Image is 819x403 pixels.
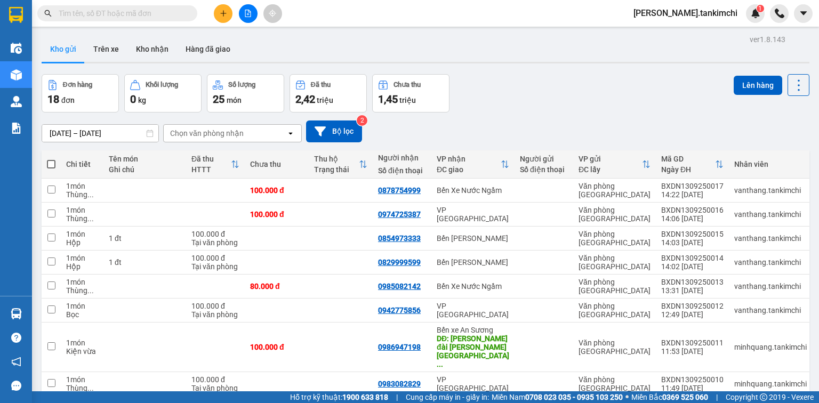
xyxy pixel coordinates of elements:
span: ⚪️ [625,395,629,399]
div: 14:03 [DATE] [661,238,724,247]
img: warehouse-icon [11,308,22,319]
div: 1 món [66,206,98,214]
div: 0942775856 [378,306,421,315]
span: search [44,10,52,17]
div: 100.000 đ [250,210,303,219]
span: triệu [399,96,416,104]
img: phone-icon [775,9,784,18]
div: 1 món [66,182,98,190]
span: question-circle [11,333,21,343]
span: ... [437,360,443,368]
span: [PERSON_NAME].tankimchi [625,6,746,20]
div: Thùng xốp [66,384,98,392]
span: 25 [213,93,224,106]
div: BXDN1309250013 [661,278,724,286]
span: file-add [244,10,252,17]
div: Thùng vừa [66,214,98,223]
span: | [716,391,718,403]
div: Tại văn phòng [191,310,239,319]
button: Hàng đã giao [177,36,239,62]
div: 100.000 đ [191,254,239,262]
button: Kho nhận [127,36,177,62]
div: 1 món [66,338,98,347]
sup: 2 [357,115,367,126]
span: Miền Nam [492,391,623,403]
input: Tìm tên, số ĐT hoặc mã đơn [59,7,184,19]
th: Toggle SortBy [431,150,515,179]
div: 14:02 [DATE] [661,262,724,271]
div: 14:22 [DATE] [661,190,724,199]
div: 80.000 đ [250,282,303,291]
img: icon-new-feature [751,9,760,18]
div: 11:53 [DATE] [661,347,724,356]
div: 1 món [66,254,98,262]
span: plus [220,10,227,17]
div: 1 món [66,230,98,238]
div: Thu hộ [314,155,359,163]
div: BXDN1309250012 [661,302,724,310]
span: caret-down [799,9,808,18]
span: aim [269,10,276,17]
div: Văn phòng [GEOGRAPHIC_DATA] [579,302,651,319]
div: Đơn hàng [63,81,92,88]
div: Văn phòng [GEOGRAPHIC_DATA] [579,230,651,247]
div: Người nhận [378,154,426,162]
div: 1 món [66,375,98,384]
span: ... [87,190,94,199]
div: Văn phòng [GEOGRAPHIC_DATA] [579,182,651,199]
div: minhquang.tankimchi [734,380,807,388]
div: VP [GEOGRAPHIC_DATA] [437,206,509,223]
input: Select a date range. [42,125,158,142]
div: Văn phòng [GEOGRAPHIC_DATA] [579,254,651,271]
th: Toggle SortBy [186,150,245,179]
img: warehouse-icon [11,43,22,54]
div: BXDN1309250010 [661,375,724,384]
div: ver 1.8.143 [750,34,785,45]
div: VP [GEOGRAPHIC_DATA] [437,302,509,319]
div: Tên món [109,155,181,163]
div: Ngày ĐH [661,165,715,174]
div: Trạng thái [314,165,359,174]
div: minhquang.tankimchi [734,343,807,351]
div: 11:49 [DATE] [661,384,724,392]
div: 100.000 đ [250,343,303,351]
button: Kho gửi [42,36,85,62]
span: ... [87,384,94,392]
button: Khối lượng0kg [124,74,202,112]
div: Số lượng [228,81,255,88]
div: Văn phòng [GEOGRAPHIC_DATA] [579,206,651,223]
div: Bến Xe Nước Ngầm [437,186,509,195]
div: 100.000 đ [191,302,239,310]
div: vanthang.tankimchi [734,210,807,219]
span: 1 [758,5,762,12]
img: solution-icon [11,123,22,134]
div: Tại văn phòng [191,262,239,271]
button: caret-down [794,4,813,23]
div: 0854973333 [378,234,421,243]
span: message [11,381,21,391]
div: 13:31 [DATE] [661,286,724,295]
div: Bến [PERSON_NAME] [437,258,509,267]
div: HTTT [191,165,231,174]
div: 0974725387 [378,210,421,219]
div: Văn phòng [GEOGRAPHIC_DATA] [579,278,651,295]
span: Hỗ trợ kỹ thuật: [290,391,388,403]
span: ... [87,286,94,295]
button: plus [214,4,232,23]
span: kg [138,96,146,104]
button: Đơn hàng18đơn [42,74,119,112]
div: Ghi chú [109,165,181,174]
button: Bộ lọc [306,120,362,142]
div: 0985082142 [378,282,421,291]
div: 100.000 đ [191,375,239,384]
div: Số điện thoại [520,165,568,174]
div: 0878754999 [378,186,421,195]
div: Người gửi [520,155,568,163]
div: Chưa thu [250,160,303,168]
img: warehouse-icon [11,69,22,80]
div: 1 món [66,278,98,286]
div: 14:06 [DATE] [661,214,724,223]
button: file-add [239,4,258,23]
div: VP [GEOGRAPHIC_DATA] [437,375,509,392]
div: BXDN1309250017 [661,182,724,190]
